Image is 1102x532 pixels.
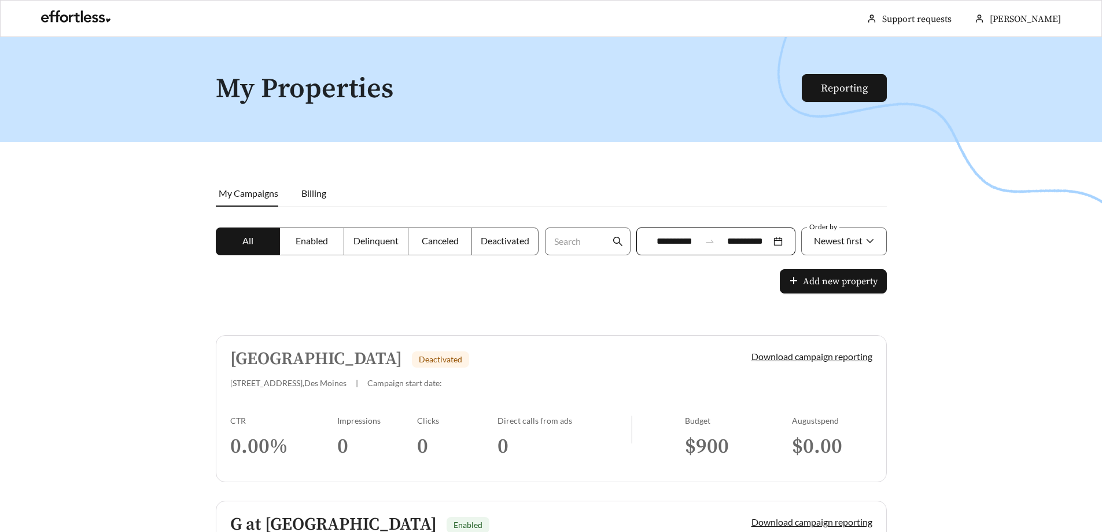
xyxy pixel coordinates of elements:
[613,236,623,247] span: search
[422,235,459,246] span: Canceled
[337,416,418,425] div: Impressions
[990,13,1061,25] span: [PERSON_NAME]
[705,236,715,247] span: swap-right
[821,82,868,95] a: Reporting
[337,434,418,460] h3: 0
[230,378,347,388] span: [STREET_ADDRESS] , Des Moines
[230,350,402,369] h5: [GEOGRAPHIC_DATA]
[780,269,887,293] button: plusAdd new property
[419,354,462,364] span: Deactivated
[230,434,337,460] h3: 0.00 %
[814,235,863,246] span: Newest first
[216,74,803,105] h1: My Properties
[792,416,872,425] div: August spend
[356,378,358,388] span: |
[242,235,253,246] span: All
[219,188,278,199] span: My Campaigns
[367,378,442,388] span: Campaign start date:
[417,416,497,425] div: Clicks
[705,236,715,247] span: to
[685,416,792,425] div: Budget
[882,13,952,25] a: Support requests
[353,235,399,246] span: Delinquent
[803,274,878,288] span: Add new property
[631,416,632,443] img: line
[417,434,497,460] h3: 0
[454,520,482,530] span: Enabled
[230,416,337,425] div: CTR
[497,434,631,460] h3: 0
[802,74,887,102] button: Reporting
[789,276,798,287] span: plus
[751,351,872,362] a: Download campaign reporting
[497,416,631,425] div: Direct calls from ads
[216,335,887,482] a: [GEOGRAPHIC_DATA]Deactivated[STREET_ADDRESS],Des Moines|Campaign start date:Download campaign rep...
[751,516,872,527] a: Download campaign reporting
[481,235,529,246] span: Deactivated
[685,434,792,460] h3: $ 900
[301,188,326,199] span: Billing
[296,235,328,246] span: Enabled
[792,434,872,460] h3: $ 0.00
